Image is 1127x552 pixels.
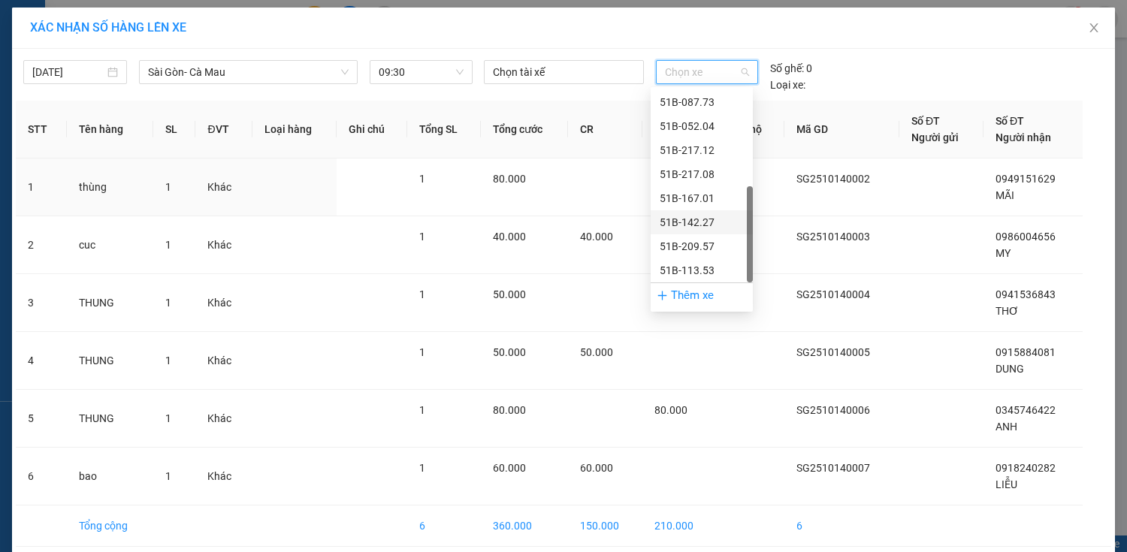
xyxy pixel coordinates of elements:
[493,173,526,185] span: 80.000
[796,173,870,185] span: SG2510140002
[651,162,753,186] div: 51B-217.08
[996,404,1056,416] span: 0345746422
[177,13,299,31] div: Năm Căn
[660,238,744,255] div: 51B-209.57
[481,505,568,547] td: 360.000
[580,462,613,474] span: 60.000
[642,505,717,547] td: 210.000
[13,13,36,29] span: Gửi:
[67,274,153,332] td: THUNG
[419,231,425,243] span: 1
[996,173,1056,185] span: 0949151629
[493,462,526,474] span: 60.000
[67,505,153,547] td: Tổng cộng
[651,282,753,309] div: Thêm xe
[11,80,35,96] span: CR :
[996,462,1056,474] span: 0918240282
[67,390,153,448] td: THUNG
[568,505,642,547] td: 150.000
[67,158,153,216] td: thùng
[651,90,753,114] div: 51B-087.73
[796,231,870,243] span: SG2510140003
[911,115,940,127] span: Số ĐT
[1073,8,1115,50] button: Close
[165,470,171,482] span: 1
[419,404,425,416] span: 1
[16,332,67,390] td: 4
[493,346,526,358] span: 50.000
[165,239,171,251] span: 1
[568,101,642,158] th: CR
[407,505,481,547] td: 6
[67,332,153,390] td: THUNG
[16,216,67,274] td: 2
[996,231,1056,243] span: 0986004656
[165,412,171,424] span: 1
[1088,22,1100,34] span: close
[660,214,744,231] div: 51B-142.27
[996,346,1056,358] span: 0915884081
[665,61,749,83] span: Chọn xe
[32,64,104,80] input: 14/10/2025
[13,106,299,125] div: Tên hàng: bao ( : 1 )
[493,231,526,243] span: 40.000
[996,115,1024,127] span: Số ĐT
[165,181,171,193] span: 1
[796,288,870,300] span: SG2510140004
[419,462,425,474] span: 1
[660,94,744,110] div: 51B-087.73
[337,101,407,158] th: Ghi chú
[493,288,526,300] span: 50.000
[660,190,744,207] div: 51B-167.01
[165,297,171,309] span: 1
[642,101,717,158] th: CC
[911,131,959,143] span: Người gửi
[657,290,668,301] span: plus
[996,288,1056,300] span: 0941536843
[651,138,753,162] div: 51B-217.12
[419,346,425,358] span: 1
[651,210,753,234] div: 51B-142.27
[651,258,753,282] div: 51B-113.53
[177,31,299,49] div: LIỄU
[177,14,213,30] span: Nhận:
[996,131,1051,143] span: Người nhận
[660,118,744,134] div: 51B-052.04
[996,363,1024,375] span: DUNG
[996,421,1017,433] span: ANH
[770,60,812,77] div: 0
[67,101,153,158] th: Tên hàng
[11,79,169,97] div: 60.000
[770,77,805,93] span: Loại xe:
[996,478,1017,490] span: LIỄU
[195,390,252,448] td: Khác
[481,101,568,158] th: Tổng cước
[67,448,153,505] td: bao
[129,104,150,125] span: SL
[67,216,153,274] td: cuc
[419,173,425,185] span: 1
[148,61,349,83] span: Sài Gòn- Cà Mau
[996,247,1011,259] span: MY
[784,505,899,547] td: 6
[660,142,744,158] div: 51B-217.12
[580,231,613,243] span: 40.000
[195,158,252,216] td: Khác
[16,448,67,505] td: 6
[13,13,167,47] div: [GEOGRAPHIC_DATA]
[379,61,464,83] span: 09:30
[784,101,899,158] th: Mã GD
[165,354,171,366] span: 1
[195,216,252,274] td: Khác
[195,332,252,390] td: Khác
[796,404,870,416] span: SG2510140006
[651,114,753,138] div: 51B-052.04
[195,101,252,158] th: ĐVT
[493,404,526,416] span: 80.000
[252,101,337,158] th: Loại hàng
[153,101,196,158] th: SL
[177,49,299,70] div: 0918240282
[407,101,481,158] th: Tổng SL
[660,166,744,182] div: 51B-217.08
[770,60,804,77] span: Số ghế:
